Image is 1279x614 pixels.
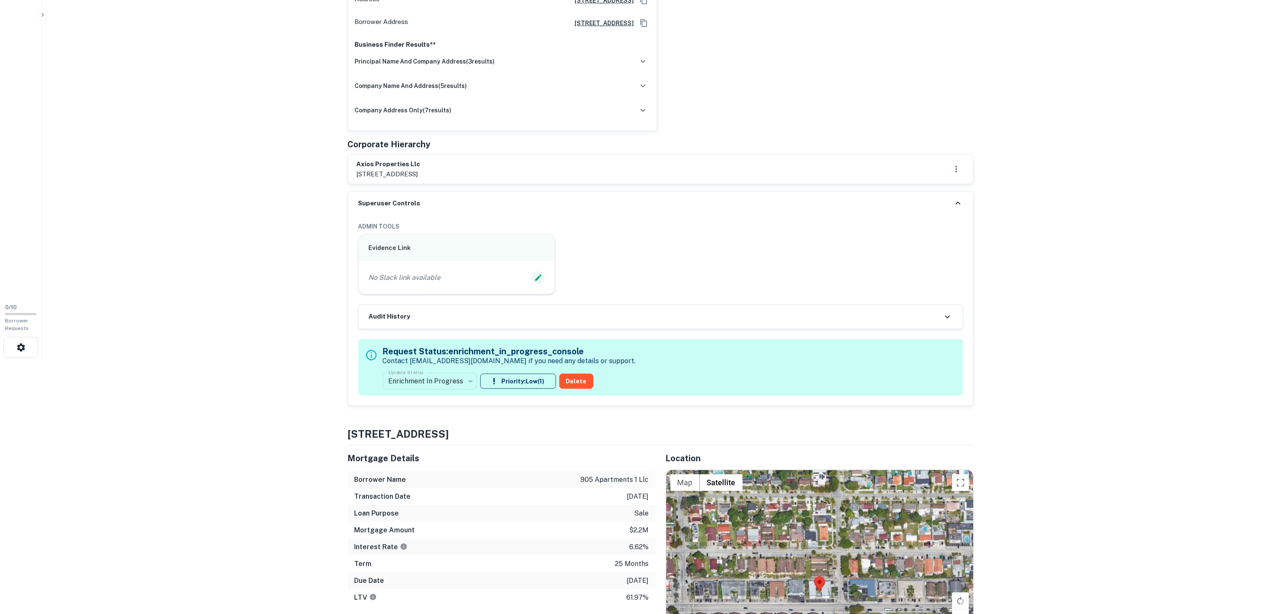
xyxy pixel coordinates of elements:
h5: Corporate Hierarchy [348,138,431,151]
a: [STREET_ADDRESS] [568,19,634,28]
h5: Mortgage Details [348,452,656,465]
button: Priority:Low(1) [480,374,556,389]
h5: Request Status: enrichment_in_progress_console [383,345,636,358]
h6: Interest Rate [355,542,408,552]
h4: [STREET_ADDRESS] [348,426,974,441]
h6: Superuser Controls [358,199,421,208]
span: 0 / 10 [5,304,17,311]
h6: Evidence Link [369,243,545,253]
h6: Due Date [355,576,384,586]
h6: Term [355,559,372,569]
button: Rotate map clockwise [952,593,969,609]
h6: company address only ( 7 results) [355,106,452,115]
p: sale [635,508,649,518]
h6: Audit History [369,312,410,322]
button: Copy Address [638,17,650,29]
h6: Transaction Date [355,492,411,502]
p: 61.97% [627,593,649,603]
p: 25 months [615,559,649,569]
h6: Borrower Name [355,475,406,485]
p: [STREET_ADDRESS] [357,169,421,179]
button: Edit Slack Link [532,271,545,284]
svg: LTVs displayed on the website are for informational purposes only and may be reported incorrectly... [369,593,377,601]
div: Enrichment In Progress [383,369,477,393]
p: $2.2m [630,525,649,535]
h6: Loan Purpose [355,508,399,518]
p: Business Finder Results** [355,40,650,50]
h6: ADMIN TOOLS [358,222,963,231]
h5: Location [666,452,974,465]
iframe: Chat Widget [1237,547,1279,587]
button: Delete [559,374,593,389]
h6: company name and address ( 5 results) [355,81,467,90]
p: [DATE] [627,576,649,586]
p: [DATE] [627,492,649,502]
button: Show street map [670,474,700,491]
label: Update Status [389,369,424,376]
button: Toggle fullscreen view [952,474,969,491]
p: 905 apartments 1 llc [581,475,649,485]
p: 6.62% [630,542,649,552]
h6: LTV [355,593,377,603]
h6: principal name and company address ( 3 results) [355,57,495,66]
p: No Slack link available [369,273,441,283]
span: Borrower Requests [5,318,29,331]
p: Borrower Address [355,17,408,29]
svg: The interest rates displayed on the website are for informational purposes only and may be report... [400,543,408,550]
h6: axios properties llc [357,159,421,169]
h6: Mortgage Amount [355,525,415,535]
p: Contact [EMAIL_ADDRESS][DOMAIN_NAME] if you need any details or support. [383,356,636,366]
button: Show satellite imagery [700,474,743,491]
